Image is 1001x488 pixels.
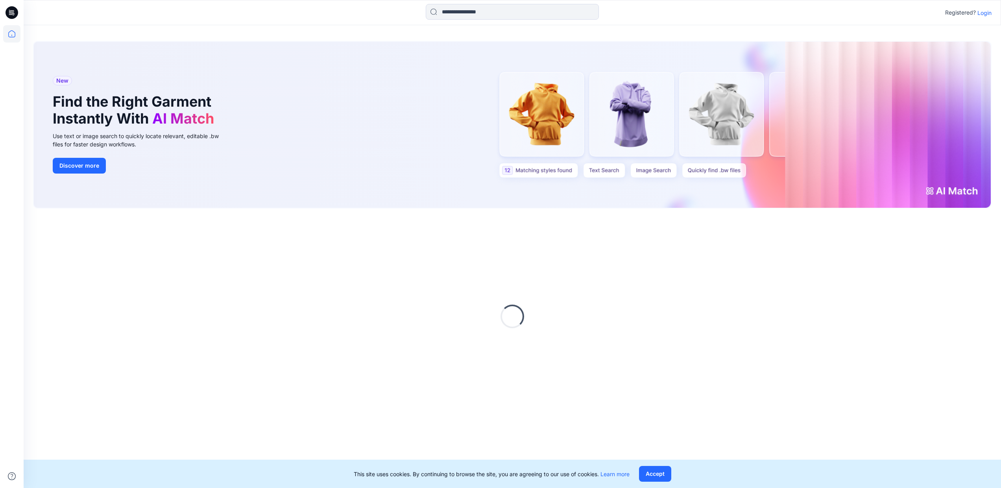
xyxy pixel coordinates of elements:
[945,8,976,17] p: Registered?
[600,471,630,477] a: Learn more
[53,132,230,148] div: Use text or image search to quickly locate relevant, editable .bw files for faster design workflows.
[639,466,671,482] button: Accept
[354,470,630,478] p: This site uses cookies. By continuing to browse the site, you are agreeing to our use of cookies.
[53,93,218,127] h1: Find the Right Garment Instantly With
[53,158,106,174] button: Discover more
[977,9,992,17] p: Login
[56,76,68,85] span: New
[152,110,214,127] span: AI Match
